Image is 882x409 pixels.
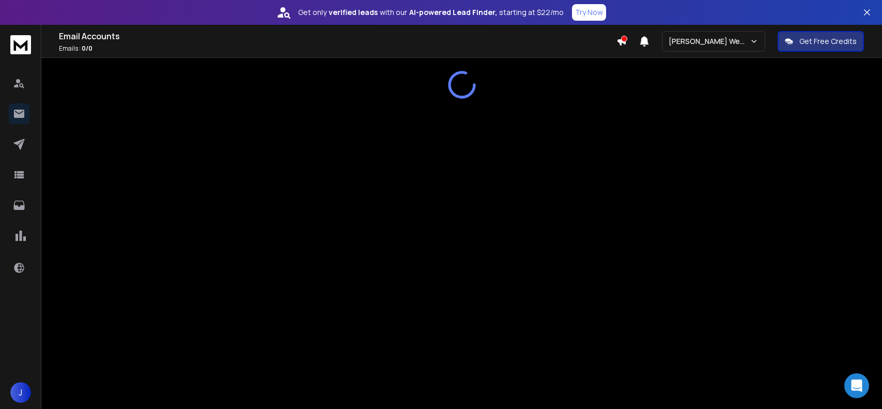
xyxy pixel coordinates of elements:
[82,44,92,53] span: 0 / 0
[572,4,606,21] button: Try Now
[844,373,869,398] div: Open Intercom Messenger
[409,7,497,18] strong: AI-powered Lead Finder,
[10,382,31,403] button: J
[59,44,616,53] p: Emails :
[59,30,616,42] h1: Email Accounts
[778,31,864,52] button: Get Free Credits
[799,36,857,47] p: Get Free Credits
[298,7,564,18] p: Get only with our starting at $22/mo
[329,7,378,18] strong: verified leads
[669,36,750,47] p: [PERSON_NAME] Websites
[575,7,603,18] p: Try Now
[10,35,31,54] img: logo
